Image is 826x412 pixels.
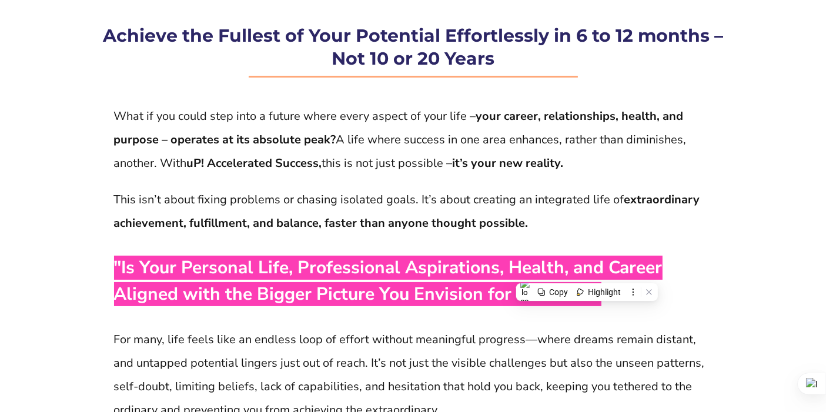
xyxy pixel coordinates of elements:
[187,155,322,171] strong: uP! Accelerated Success,
[453,155,564,171] strong: it’s your new reality.
[114,188,713,235] p: This isn’t about fixing problems or chasing isolated goals. It’s about creating an integrated lif...
[103,25,723,69] strong: Achieve the Fullest of Your Potential Effortlessly in 6 to 12 months – Not 10 or 20 Years
[114,256,663,306] span: "Is Your Personal Life, Professional Aspirations, Health, and Career Aligned with the Bigger Pict...
[190,215,529,231] strong: fulfillment, and balance, faster than anyone thought possible.
[114,105,713,175] p: What if you could step into a future where every aspect of your life – A life where success in on...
